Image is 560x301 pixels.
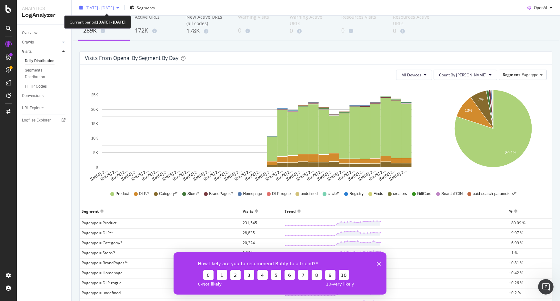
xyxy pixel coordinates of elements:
[393,14,434,27] div: Resources Active URLs
[187,191,199,197] span: Store/*
[82,290,121,296] span: Pagetype = undefined
[465,108,472,113] text: 10%
[285,206,296,216] div: Trend
[70,18,125,26] div: Current period:
[473,191,516,197] span: paid-search-parameters/*
[509,206,513,216] div: %
[83,26,125,35] div: 289K
[22,39,34,46] div: Crawls
[509,290,521,296] span: +0.2 %
[243,206,253,216] div: Visits
[22,105,67,112] a: URL Explorer
[243,220,257,226] span: 231,545
[509,270,523,276] span: +0.42 %
[127,3,157,13] button: Segments
[534,5,547,10] span: OpenAI
[93,150,98,155] text: 5K
[25,83,67,90] a: HTTP Codes
[82,280,122,286] span: Pagetype = DLP-rogue
[22,5,66,12] div: Analytics
[538,279,554,295] iframe: Intercom live chat
[91,93,98,97] text: 25K
[82,220,116,226] span: Pagetype = Product
[402,72,421,78] span: All Devices
[82,240,123,246] span: Pagetype = Category/*
[91,122,98,126] text: 15K
[393,191,407,197] span: creators
[328,191,339,197] span: circle/*
[25,58,55,64] div: Daily Distribution
[96,165,98,170] text: 0
[82,270,123,276] span: Pagetype = Homepage
[186,14,228,27] div: New Active URLs (all codes)
[272,191,291,197] span: DLP-rogue
[374,191,383,197] span: Finds
[22,105,44,112] div: URL Explorer
[91,136,98,141] text: 10K
[290,14,331,27] div: Warning Active URLs
[22,117,51,124] div: Logfiles Explorer
[441,191,463,197] span: SearchTCIN
[393,27,434,35] div: 0
[243,191,262,197] span: Homepage
[478,97,484,102] text: 7%
[341,14,383,26] div: Resources Visits
[509,230,523,236] span: +9.97 %
[174,252,386,295] iframe: Survey from Botify
[85,85,429,182] svg: A chart.
[341,26,383,35] div: 0
[135,26,176,35] div: 172K
[509,240,523,246] span: +6.99 %
[22,48,60,55] a: Visits
[349,191,364,197] span: Registry
[22,92,44,99] div: Conversions
[82,206,99,216] div: Segment
[396,70,432,80] button: All Devices
[439,85,547,182] svg: A chart.
[22,48,32,55] div: Visits
[91,107,98,112] text: 20K
[22,30,67,36] a: Overview
[25,67,61,81] div: Segments Distribution
[85,55,178,61] div: Visits from openai by Segment by Day
[25,67,67,81] a: Segments Distribution
[82,250,116,256] span: Pagetype = Store/*
[505,151,516,155] text: 80.1%
[290,27,331,35] div: 0
[417,191,432,197] span: GiftCard
[82,230,113,236] span: Pagetype = DLP/*
[22,39,60,46] a: Crawls
[509,220,525,226] span: +80.09 %
[159,191,177,197] span: Category/*
[22,92,67,99] a: Conversions
[509,250,518,256] span: +1 %
[301,191,318,197] span: undefined
[434,70,497,80] button: Count By [PERSON_NAME]
[97,19,125,25] b: [DATE] - [DATE]
[243,230,255,236] span: 28,835
[22,12,66,19] div: LogAnalyzer
[238,14,279,26] div: Warning Visits
[137,5,155,10] span: Segments
[439,72,486,78] span: Count By Day
[503,72,520,77] span: Segment
[135,14,176,26] div: Active URLs
[25,83,47,90] div: HTTP Codes
[139,191,149,197] span: DLP/*
[22,117,67,124] a: Logfiles Explorer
